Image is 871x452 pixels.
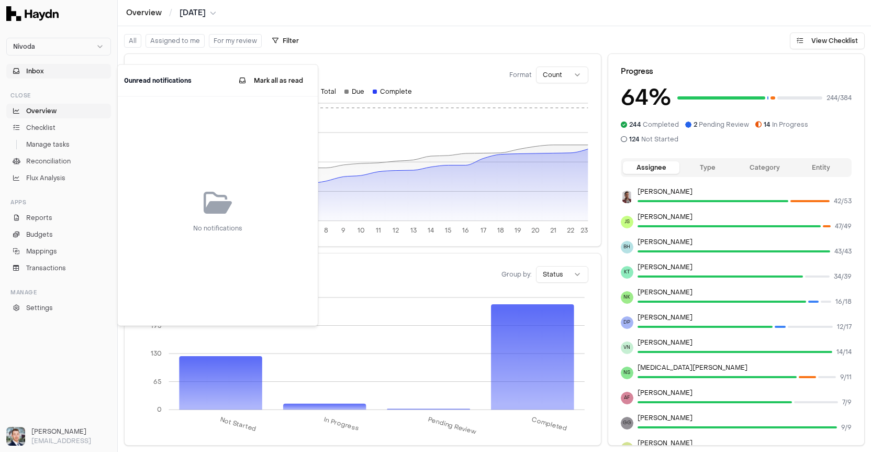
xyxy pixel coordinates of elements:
tspan: 11 [376,226,381,235]
span: 14 / 14 [836,348,852,356]
img: Ole Heine [6,427,25,446]
tspan: In Progress [323,415,361,433]
span: NK [621,291,633,304]
span: Not Started [629,135,678,144]
span: 244 / 384 [827,94,852,102]
nav: breadcrumb [126,8,216,18]
span: AF [621,392,633,404]
span: Inbox [26,67,44,76]
button: Inbox [6,64,111,79]
tspan: 20 [531,226,540,235]
h2: 0 unread notification s [124,76,192,85]
a: Checklist [6,120,111,135]
button: Entity [793,161,850,174]
img: JP Smit [621,191,633,203]
span: Nivoda [13,42,35,51]
span: 9 / 9 [841,423,852,432]
span: JS [621,216,633,228]
span: BH [621,241,633,253]
tspan: 17 [481,226,486,235]
span: NS [621,367,633,379]
span: 124 [629,135,640,144]
span: Completed [629,120,679,129]
span: Budgets [26,230,53,239]
tspan: 15 [445,226,452,235]
h3: 64 % [621,81,671,114]
tspan: 13 [410,226,417,235]
span: Manage tasks [26,140,70,149]
p: [PERSON_NAME] [638,288,852,296]
span: 12 / 17 [837,323,852,331]
span: 14 [764,120,770,129]
div: Total [314,87,336,96]
a: Reconciliation [6,154,111,169]
button: Category [736,161,792,174]
div: Apps [6,194,111,211]
p: [PERSON_NAME] [638,414,852,422]
span: Transactions [26,263,66,273]
div: Manage [6,284,111,301]
tspan: 195 [151,321,162,329]
p: [PERSON_NAME] [638,313,852,322]
tspan: 8 [324,226,328,235]
span: 42 / 53 [834,197,852,205]
span: Checklist [26,123,55,133]
tspan: 65 [153,378,162,386]
a: Flux Analysis [6,171,111,185]
span: 9 / 11 [840,373,852,381]
tspan: 19 [515,226,521,235]
h3: [PERSON_NAME] [31,427,111,436]
tspan: Pending Review [428,415,478,436]
span: Pending Review [694,120,749,129]
tspan: Not Started [219,415,258,433]
tspan: 130 [151,349,162,358]
a: Reports [6,211,111,225]
span: GG [621,417,633,429]
p: [PERSON_NAME] [638,213,852,221]
span: 34 / 39 [834,272,852,281]
button: All [124,34,141,48]
p: [PERSON_NAME] [638,439,852,447]
span: Filter [283,37,299,45]
span: 47 / 49 [835,222,852,230]
span: 7 / 9 [842,398,852,406]
a: Overview [126,8,162,18]
button: View Checklist [790,32,865,49]
span: Group by: [501,270,532,279]
span: [DATE] [180,8,206,18]
p: [MEDICAL_DATA][PERSON_NAME] [638,363,852,372]
a: Transactions [6,261,111,275]
button: [DATE] [180,8,216,18]
tspan: 22 [567,226,574,235]
tspan: 14 [428,226,434,235]
span: 244 [629,120,641,129]
span: Overview [26,106,57,116]
a: Overview [6,104,111,118]
span: In Progress [764,120,808,129]
span: DP [621,316,633,329]
button: Assignee [623,161,679,174]
button: Filter [266,32,305,49]
tspan: 10 [358,226,365,235]
span: 43 / 43 [834,247,852,256]
tspan: 9 [341,226,345,235]
p: [PERSON_NAME] [638,389,852,397]
div: Due [344,87,364,96]
img: Haydn Logo [6,6,59,21]
p: [PERSON_NAME] [638,263,852,271]
span: Settings [26,303,53,313]
a: Mappings [6,244,111,259]
span: Format [509,71,532,79]
span: KT [621,266,633,279]
a: Budgets [6,227,111,242]
button: Assigned to me [146,34,205,48]
span: VN [621,341,633,354]
tspan: 21 [550,226,556,235]
div: Close [6,87,111,104]
span: Reconciliation [26,157,71,166]
tspan: Completed [532,415,569,433]
button: Nivoda [6,38,111,56]
tspan: 23 [580,226,588,235]
tspan: 18 [497,226,504,235]
p: [EMAIL_ADDRESS] [31,436,111,446]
